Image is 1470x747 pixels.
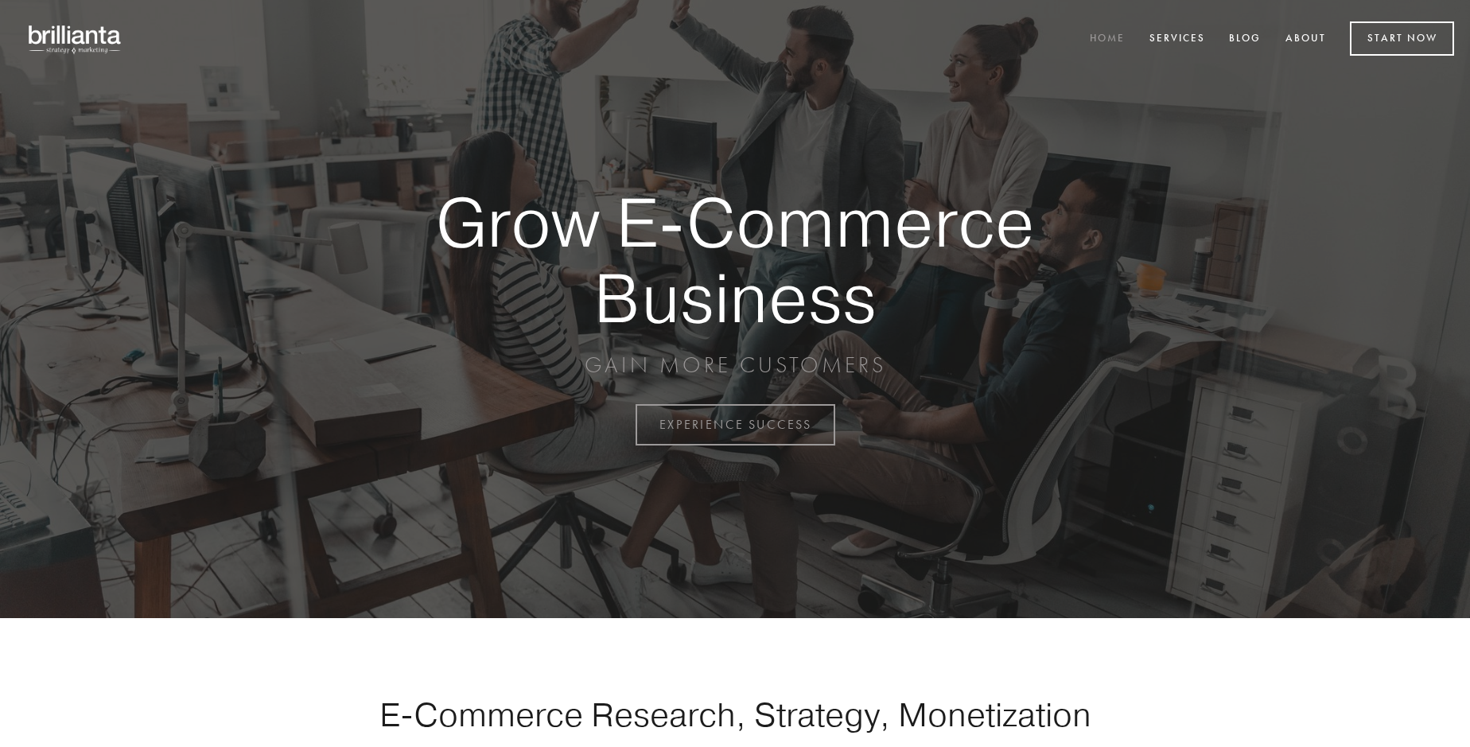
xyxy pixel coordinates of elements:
a: EXPERIENCE SUCCESS [636,404,835,445]
a: Start Now [1350,21,1454,56]
img: brillianta - research, strategy, marketing [16,16,135,62]
p: GAIN MORE CUSTOMERS [380,351,1090,379]
a: Services [1139,26,1215,53]
a: Blog [1219,26,1271,53]
strong: Grow E-Commerce Business [380,185,1090,335]
h1: E-Commerce Research, Strategy, Monetization [329,694,1141,734]
a: About [1275,26,1336,53]
a: Home [1079,26,1135,53]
